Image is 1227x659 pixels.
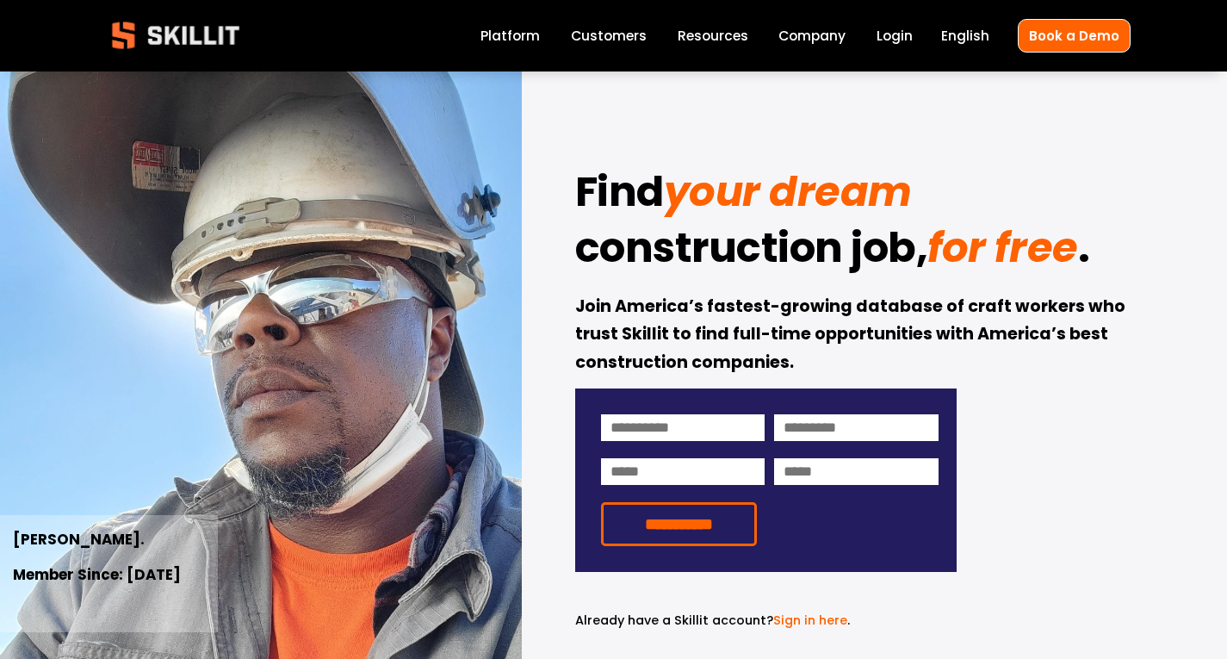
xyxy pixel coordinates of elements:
a: Book a Demo [1018,19,1131,53]
p: . [575,611,957,631]
a: Sign in here [773,612,847,629]
span: Resources [678,26,748,46]
strong: Find [575,160,664,231]
strong: Join America’s fastest-growing database of craft workers who trust Skillit to find full-time oppo... [575,294,1129,378]
a: Customers [571,24,647,47]
strong: Member Since: [DATE] [13,563,181,588]
a: Company [778,24,846,47]
div: language picker [941,24,989,47]
em: for free [927,219,1077,277]
span: English [941,26,989,46]
strong: [PERSON_NAME]. [13,528,145,553]
a: Platform [480,24,540,47]
img: Skillit [97,9,254,61]
a: folder dropdown [678,24,748,47]
a: Login [877,24,913,47]
span: Already have a Skillit account? [575,612,773,629]
strong: . [1078,216,1090,287]
strong: construction job, [575,216,928,287]
em: your dream [664,163,912,221]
